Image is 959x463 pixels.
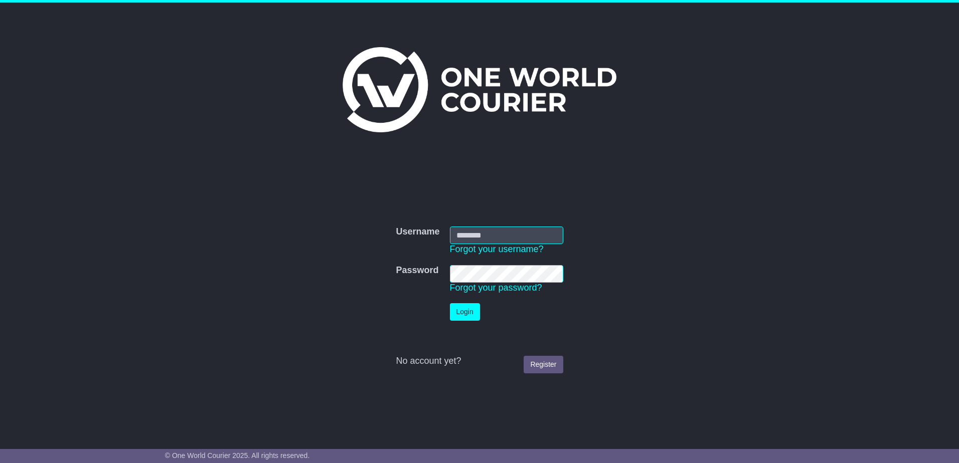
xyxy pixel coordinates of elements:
button: Login [450,303,480,321]
a: Forgot your username? [450,244,544,254]
label: Username [396,226,439,238]
span: © One World Courier 2025. All rights reserved. [165,451,310,459]
div: No account yet? [396,356,563,367]
a: Register [524,356,563,373]
img: One World [343,47,616,132]
label: Password [396,265,438,276]
a: Forgot your password? [450,283,542,293]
